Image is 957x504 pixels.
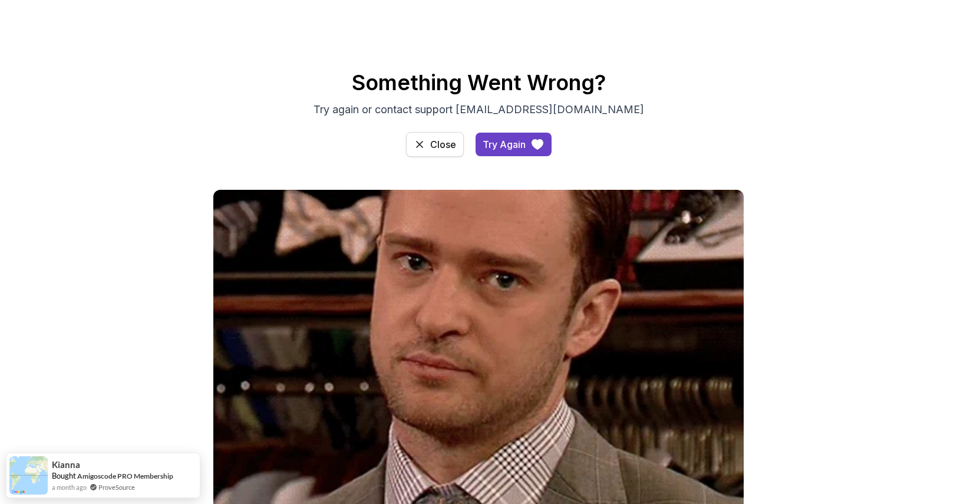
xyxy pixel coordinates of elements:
[406,132,464,157] button: Close
[52,460,80,470] span: Kianna
[430,137,456,151] div: Close
[476,133,552,156] a: access-dashboard
[98,483,135,491] a: ProveSource
[52,471,76,480] span: Bought
[66,71,891,94] h2: Something Went Wrong?
[77,472,173,480] a: Amigoscode PRO Membership
[406,132,464,157] a: access-dashboard
[280,101,676,118] p: Try again or contact support [EMAIL_ADDRESS][DOMAIN_NAME]
[9,456,48,495] img: provesource social proof notification image
[476,133,552,156] button: Try Again
[52,482,87,492] span: a month ago
[483,137,526,151] div: Try Again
